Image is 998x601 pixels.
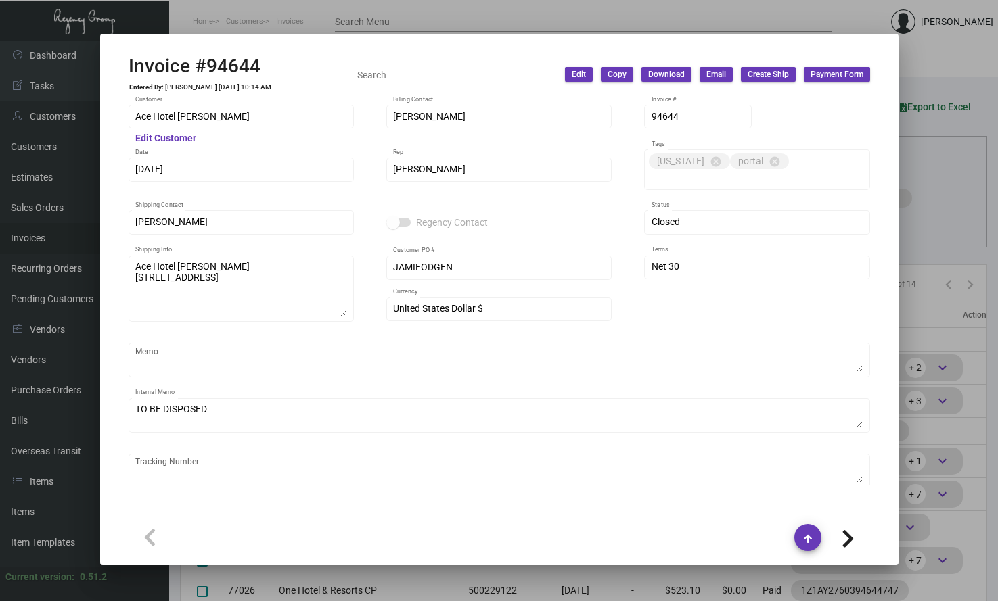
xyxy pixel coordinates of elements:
span: Closed [652,216,680,227]
h2: Invoice #94644 [129,55,260,78]
span: Create Ship [748,69,789,80]
span: Edit [572,69,586,80]
button: Edit [565,67,593,82]
button: Email [700,67,733,82]
mat-icon: cancel [769,155,781,168]
div: 0.51.2 [80,570,107,584]
mat-icon: cancel [710,155,722,168]
mat-chip: [US_STATE] [649,153,730,169]
button: Create Ship [741,67,796,82]
div: Current version: [5,570,74,584]
button: Download [641,67,691,82]
span: Regency Contact [416,214,488,231]
span: Payment Form [811,69,863,80]
span: Download [648,69,685,80]
span: Copy [608,69,627,80]
button: Copy [601,67,633,82]
mat-hint: Edit Customer [135,133,196,144]
td: [PERSON_NAME] [DATE] 10:14 AM [164,83,272,91]
button: Payment Form [804,67,870,82]
span: Email [706,69,726,80]
mat-chip: portal [730,153,789,169]
td: Entered By: [129,83,164,91]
